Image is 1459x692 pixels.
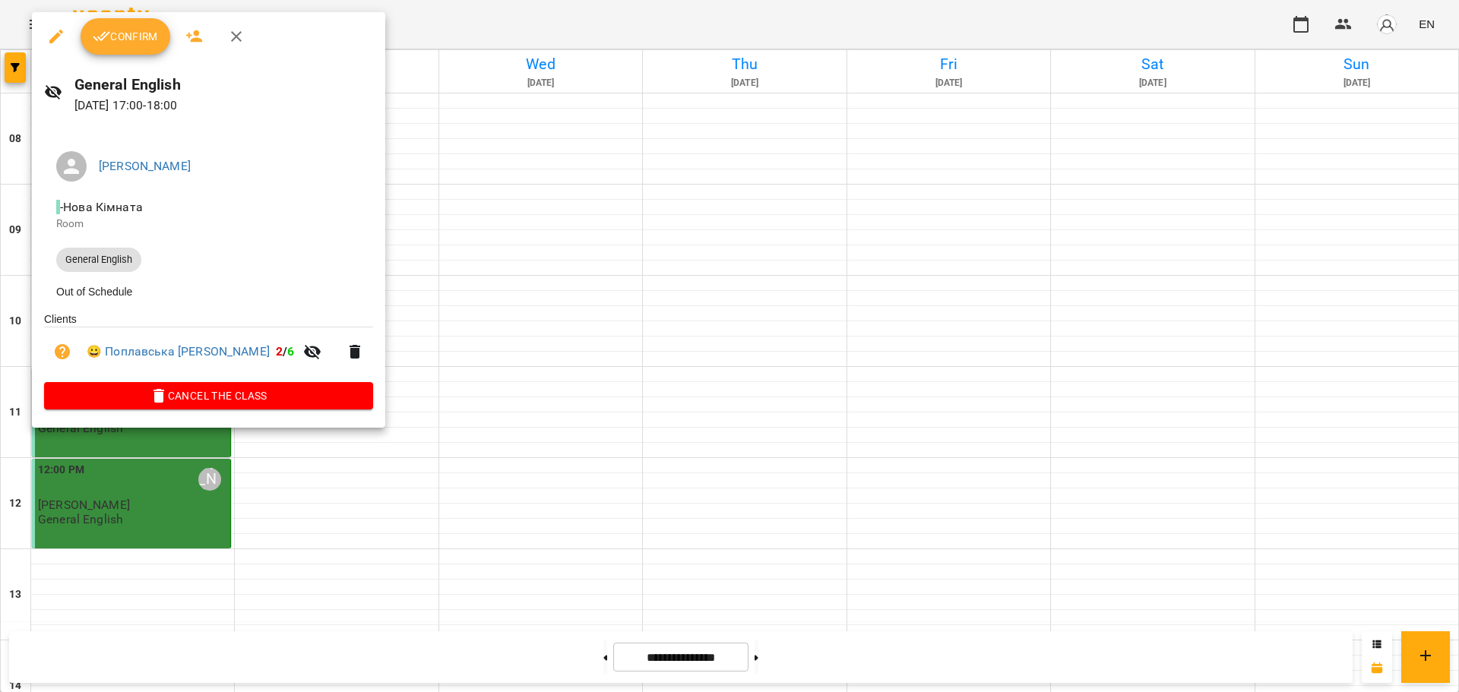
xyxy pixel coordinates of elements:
button: Cancel the class [44,382,373,409]
a: 😀 Поплавська [PERSON_NAME] [87,343,270,361]
span: General English [56,253,141,267]
span: Confirm [93,27,158,46]
b: / [276,344,294,359]
button: Unpaid. Bill the attendance? [44,333,81,370]
ul: Clients [44,311,373,382]
li: Out of Schedule [44,278,373,305]
p: Room [56,216,361,232]
p: [DATE] 17:00 - 18:00 [74,96,373,115]
h6: General English [74,73,373,96]
span: 6 [287,344,294,359]
span: 2 [276,344,283,359]
button: Confirm [81,18,170,55]
span: - Нова Кімната [56,200,146,214]
a: [PERSON_NAME] [99,159,191,173]
span: Cancel the class [56,387,361,405]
